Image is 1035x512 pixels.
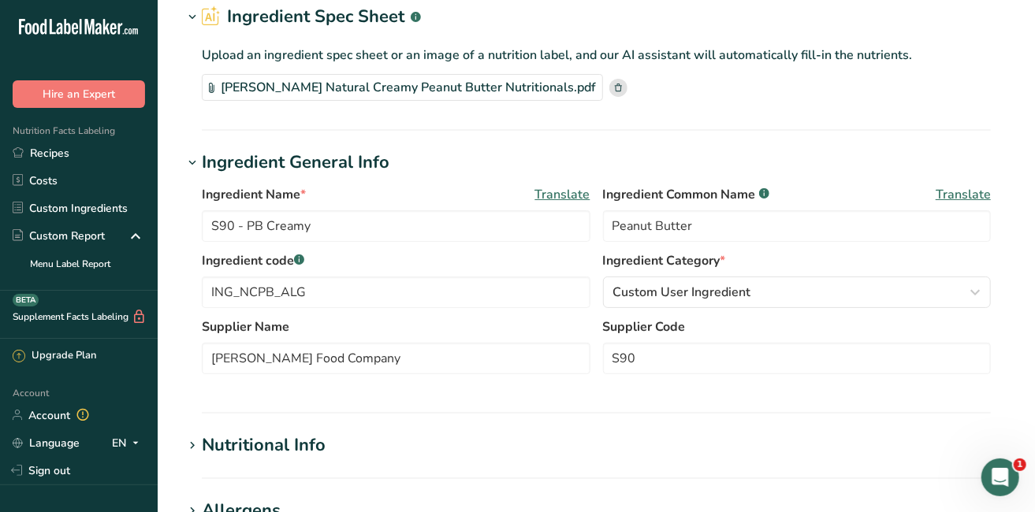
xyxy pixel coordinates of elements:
[202,210,590,242] input: Type your ingredient name here
[202,276,590,308] input: Type your ingredient code here
[112,433,145,452] div: EN
[202,46,991,65] p: Upload an ingredient spec sheet or an image of a nutrition label, and our AI assistant will autom...
[603,251,992,270] label: Ingredient Category
[981,458,1019,496] iframe: Intercom live chat
[13,348,96,364] div: Upgrade Plan
[13,294,39,306] div: BETA
[13,429,80,457] a: Language
[202,4,421,30] h2: Ingredient Spec Sheet
[202,185,306,204] span: Ingredient Name
[1014,458,1026,471] span: 1
[603,185,769,204] span: Ingredient Common Name
[202,74,603,101] div: [PERSON_NAME] Natural Creamy Peanut Butter Nutritionals.pdf
[202,343,590,374] input: Type your supplier name here
[535,185,590,204] span: Translate
[603,210,992,242] input: Type an alternate ingredient name if you have
[202,432,326,458] div: Nutritional Info
[202,150,389,176] div: Ingredient General Info
[13,228,105,244] div: Custom Report
[603,343,992,374] input: Type your supplier code here
[202,251,590,270] label: Ingredient code
[603,317,992,336] label: Supplier Code
[13,80,145,108] button: Hire an Expert
[936,185,991,204] span: Translate
[202,317,590,336] label: Supplier Name
[613,283,751,302] span: Custom User Ingredient
[603,276,992,308] button: Custom User Ingredient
